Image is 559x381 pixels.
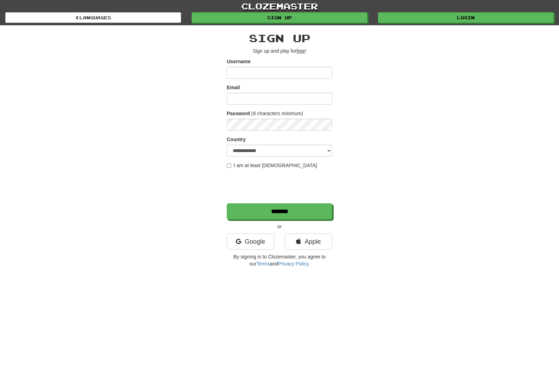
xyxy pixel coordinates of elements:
p: Sign up and play for ! [227,47,332,54]
a: Terms [256,261,270,267]
a: Apple [285,234,332,250]
label: Username [227,58,251,65]
a: Google [227,234,274,250]
label: Email [227,84,240,91]
iframe: reCAPTCHA [227,172,334,200]
label: Password [227,110,250,117]
label: Country [227,136,246,143]
a: Privacy Policy [278,261,308,267]
a: Login [378,12,554,23]
p: By signing in to Clozemaster, you agree to our and . [227,253,332,267]
u: free [296,48,305,54]
p: or [227,223,332,230]
input: I am at least [DEMOGRAPHIC_DATA] [227,163,231,168]
a: Languages [5,12,181,23]
a: Sign up [192,12,367,23]
label: I am at least [DEMOGRAPHIC_DATA] [227,162,317,169]
h2: Sign up [227,32,332,44]
em: (6 characters minimum) [251,111,303,116]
